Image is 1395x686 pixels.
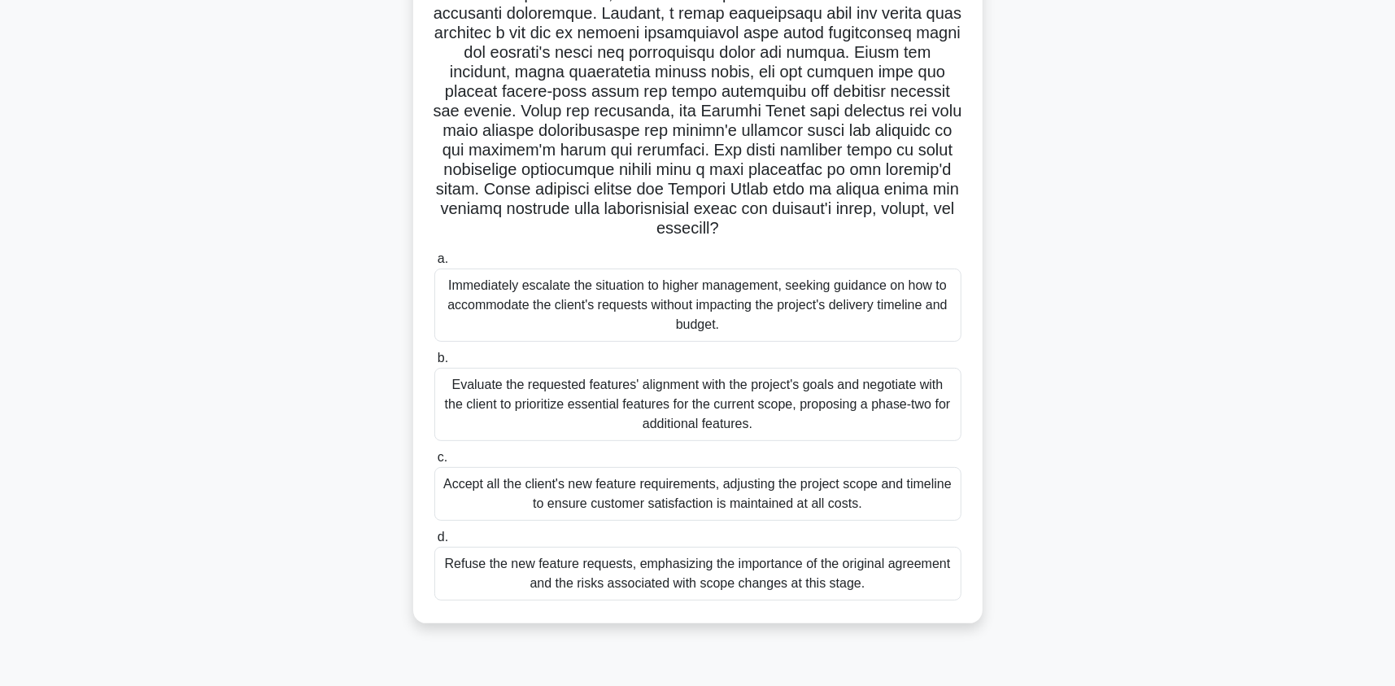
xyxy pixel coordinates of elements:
span: d. [438,530,448,544]
div: Immediately escalate the situation to higher management, seeking guidance on how to accommodate t... [434,269,961,342]
span: b. [438,351,448,365]
div: Refuse the new feature requests, emphasizing the importance of the original agreement and the ris... [434,547,961,601]
span: a. [438,251,448,265]
div: Evaluate the requested features' alignment with the project's goals and negotiate with the client... [434,368,961,441]
span: c. [438,450,447,464]
div: Accept all the client's new feature requirements, adjusting the project scope and timeline to ens... [434,467,961,521]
